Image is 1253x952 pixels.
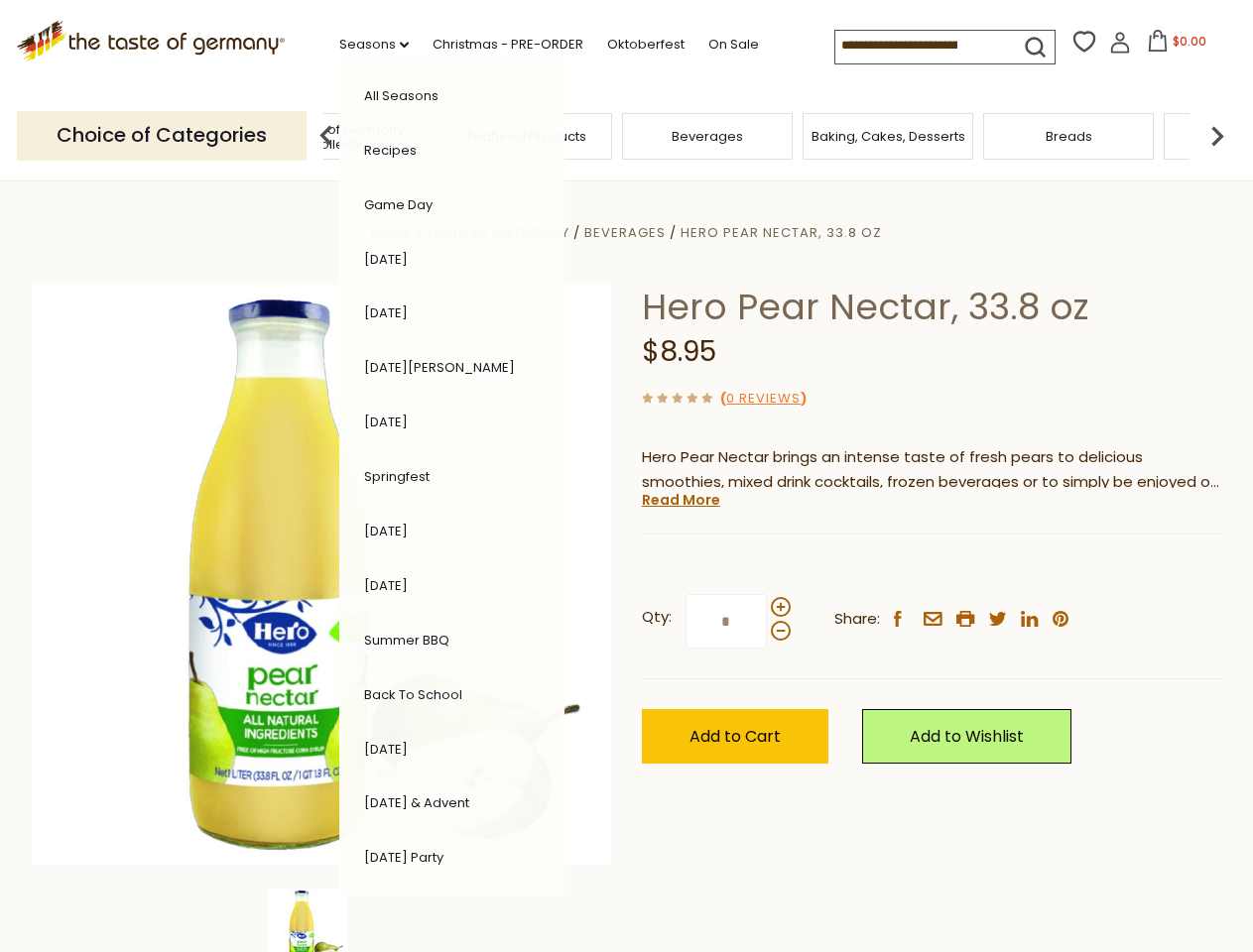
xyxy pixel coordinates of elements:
[1173,33,1206,50] span: $0.00
[433,34,583,56] a: Christmas - PRE-ORDER
[364,740,408,759] a: [DATE]
[642,490,720,510] a: Read More
[689,725,781,748] span: Add to Cart
[642,605,672,630] strong: Qty:
[364,685,462,704] a: Back to School
[812,129,965,144] a: Baking, Cakes, Desserts
[862,709,1071,764] a: Add to Wishlist
[364,467,430,486] a: Springfest
[726,389,801,410] a: 0 Reviews
[1197,116,1237,156] img: next arrow
[17,111,307,160] p: Choice of Categories
[364,793,469,812] a: [DATE] & Advent
[339,34,409,56] a: Seasons
[307,116,346,156] img: previous arrow
[364,303,408,322] a: [DATE]
[720,389,807,408] span: ( )
[364,141,417,160] a: Recipes
[686,594,767,649] input: Qty:
[364,631,449,650] a: Summer BBQ
[364,848,443,867] a: [DATE] Party
[642,285,1222,329] h1: Hero Pear Nectar, 33.8 oz
[1046,129,1092,144] a: Breads
[642,332,716,371] span: $8.95
[672,129,743,144] a: Beverages
[708,34,759,56] a: On Sale
[32,285,612,865] img: Hero Pear Nectar, 33.8 oz
[364,250,408,269] a: [DATE]
[834,607,880,632] span: Share:
[642,445,1222,495] p: Hero Pear Nectar brings an intense taste of fresh pears to delicious smoothies, mixed drink cockt...
[607,34,685,56] a: Oktoberfest
[364,576,408,595] a: [DATE]
[584,223,666,242] a: Beverages
[364,195,433,214] a: Game Day
[364,358,515,377] a: [DATE][PERSON_NAME]
[364,86,439,105] a: All Seasons
[364,413,408,431] a: [DATE]
[1135,30,1219,59] button: $0.00
[642,709,828,764] button: Add to Cart
[681,223,882,242] a: Hero Pear Nectar, 33.8 oz
[364,522,408,540] a: [DATE]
